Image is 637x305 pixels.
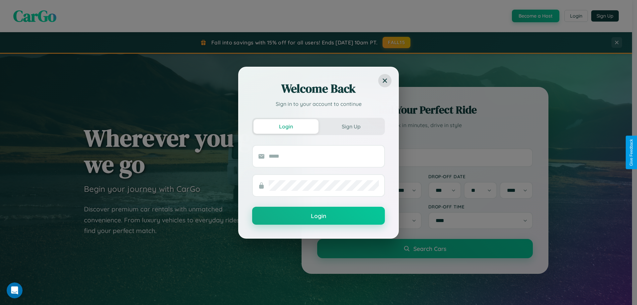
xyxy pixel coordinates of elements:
[7,282,23,298] iframe: Intercom live chat
[252,207,385,225] button: Login
[629,139,634,166] div: Give Feedback
[252,100,385,108] p: Sign in to your account to continue
[253,119,318,134] button: Login
[252,81,385,97] h2: Welcome Back
[318,119,384,134] button: Sign Up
